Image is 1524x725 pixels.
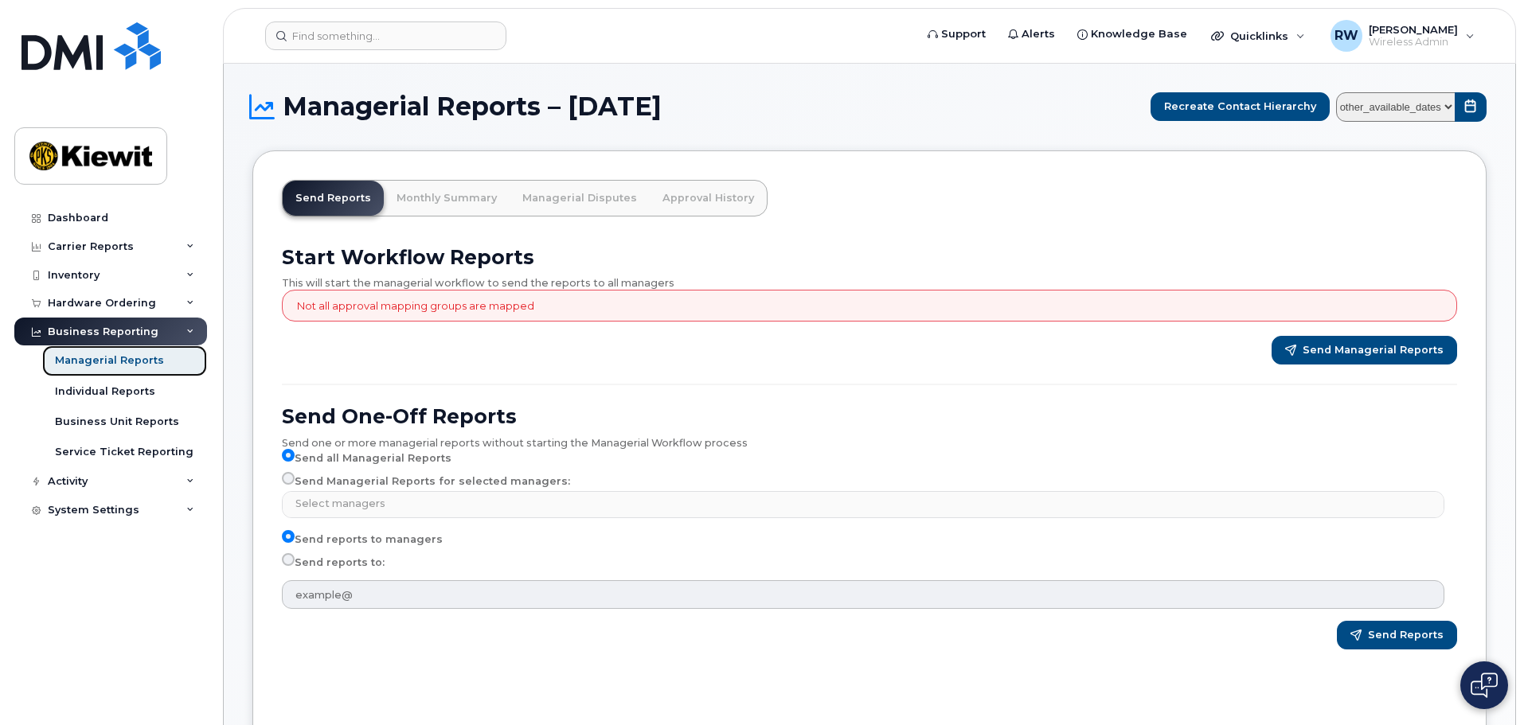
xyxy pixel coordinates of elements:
label: Send reports to: [282,553,385,572]
input: Send all Managerial Reports [282,449,295,462]
input: Send reports to managers [282,530,295,543]
label: Send reports to managers [282,530,443,549]
button: Recreate Contact Hierarchy [1151,92,1330,121]
h2: Start Workflow Reports [282,245,1457,269]
span: Recreate Contact Hierarchy [1164,99,1316,114]
a: Monthly Summary [384,181,510,216]
a: Managerial Disputes [510,181,650,216]
input: Send reports to: [282,553,295,566]
label: Send Managerial Reports for selected managers: [282,472,570,491]
input: example@ [282,580,1444,609]
button: Send Reports [1337,621,1457,649]
span: Send Reports [1368,628,1444,642]
a: Send Reports [283,181,384,216]
span: Send Managerial Reports [1303,343,1444,357]
label: Send all Managerial Reports [282,449,451,468]
div: This will start the managerial workflow to send the reports to all managers [282,269,1457,290]
h2: Send One-Off Reports [282,404,1457,428]
input: Send Managerial Reports for selected managers: [282,472,295,485]
a: Approval History [650,181,767,216]
img: Open chat [1471,672,1498,698]
span: Managerial Reports – [DATE] [283,95,662,119]
button: Send Managerial Reports [1272,336,1457,364]
p: Not all approval mapping groups are mapped [297,298,534,314]
div: Send one or more managerial reports without starting the Managerial Workflow process [282,429,1457,450]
